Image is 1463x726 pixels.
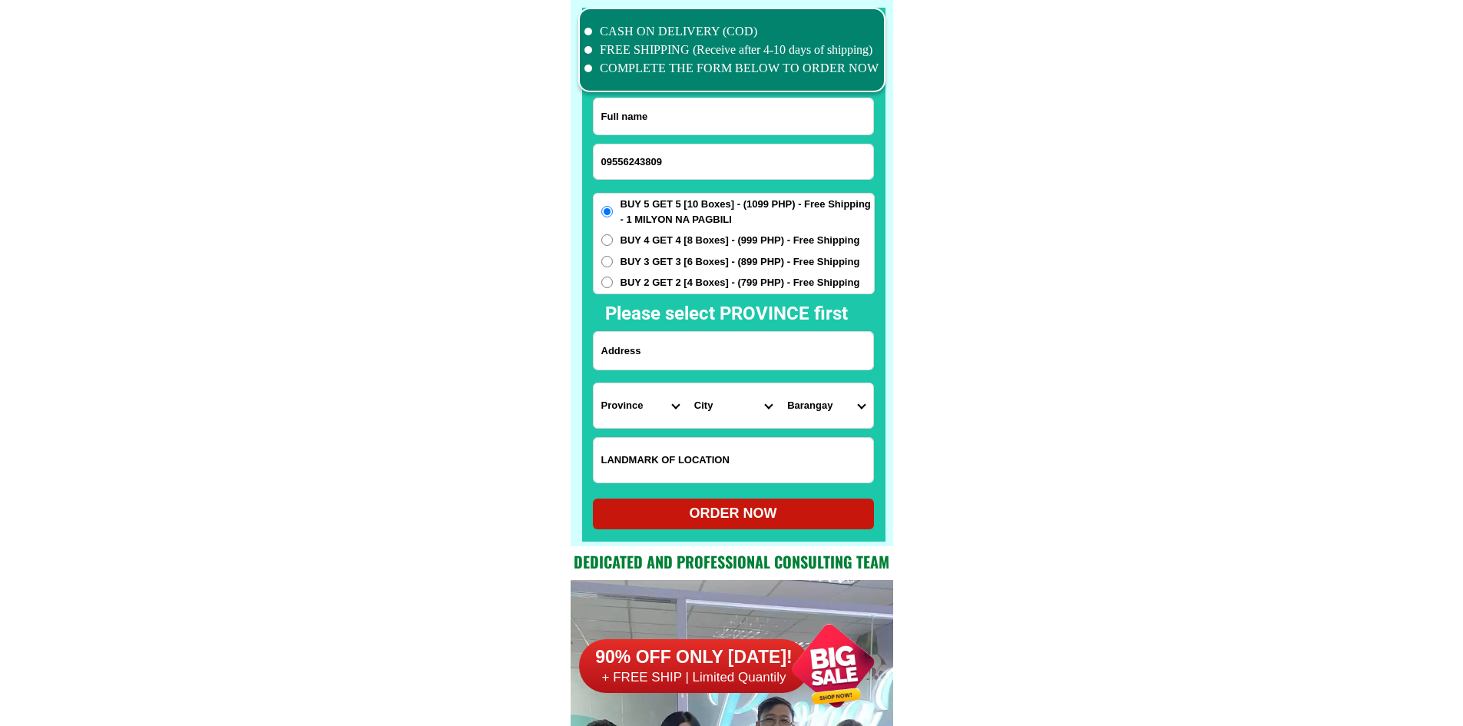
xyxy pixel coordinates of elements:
input: Input LANDMARKOFLOCATION [594,438,873,482]
input: BUY 4 GET 4 [8 Boxes] - (999 PHP) - Free Shipping [601,234,613,246]
span: BUY 5 GET 5 [10 Boxes] - (1099 PHP) - Free Shipping - 1 MILYON NA PAGBILI [621,197,874,227]
input: BUY 2 GET 2 [4 Boxes] - (799 PHP) - Free Shipping [601,277,613,288]
h6: 90% OFF ONLY [DATE]! [579,646,809,669]
select: Select province [594,383,687,428]
h6: + FREE SHIP | Limited Quantily [579,669,809,686]
span: BUY 2 GET 2 [4 Boxes] - (799 PHP) - Free Shipping [621,275,860,290]
input: BUY 3 GET 3 [6 Boxes] - (899 PHP) - Free Shipping [601,256,613,267]
span: BUY 4 GET 4 [8 Boxes] - (999 PHP) - Free Shipping [621,233,860,248]
input: BUY 5 GET 5 [10 Boxes] - (1099 PHP) - Free Shipping - 1 MILYON NA PAGBILI [601,206,613,217]
li: CASH ON DELIVERY (COD) [584,22,879,41]
select: Select district [687,383,779,428]
input: Input full_name [594,98,873,134]
h2: Dedicated and professional consulting team [571,550,893,573]
input: Input phone_number [594,144,873,179]
div: ORDER NOW [593,503,874,524]
input: Input address [594,332,873,370]
h2: Please select PROVINCE first [605,300,1014,327]
li: COMPLETE THE FORM BELOW TO ORDER NOW [584,59,879,78]
span: BUY 3 GET 3 [6 Boxes] - (899 PHP) - Free Shipping [621,254,860,270]
select: Select commune [779,383,872,428]
li: FREE SHIPPING (Receive after 4-10 days of shipping) [584,41,879,59]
